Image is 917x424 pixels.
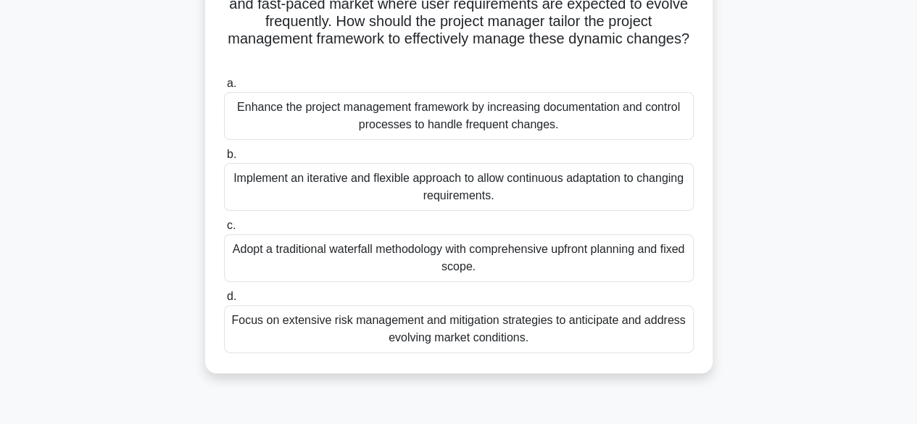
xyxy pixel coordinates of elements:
[227,77,236,89] span: a.
[227,148,236,160] span: b.
[224,92,694,140] div: Enhance the project management framework by increasing documentation and control processes to han...
[227,290,236,302] span: d.
[224,234,694,282] div: Adopt a traditional waterfall methodology with comprehensive upfront planning and fixed scope.
[224,163,694,211] div: Implement an iterative and flexible approach to allow continuous adaptation to changing requireme...
[227,219,236,231] span: c.
[224,305,694,353] div: Focus on extensive risk management and mitigation strategies to anticipate and address evolving m...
